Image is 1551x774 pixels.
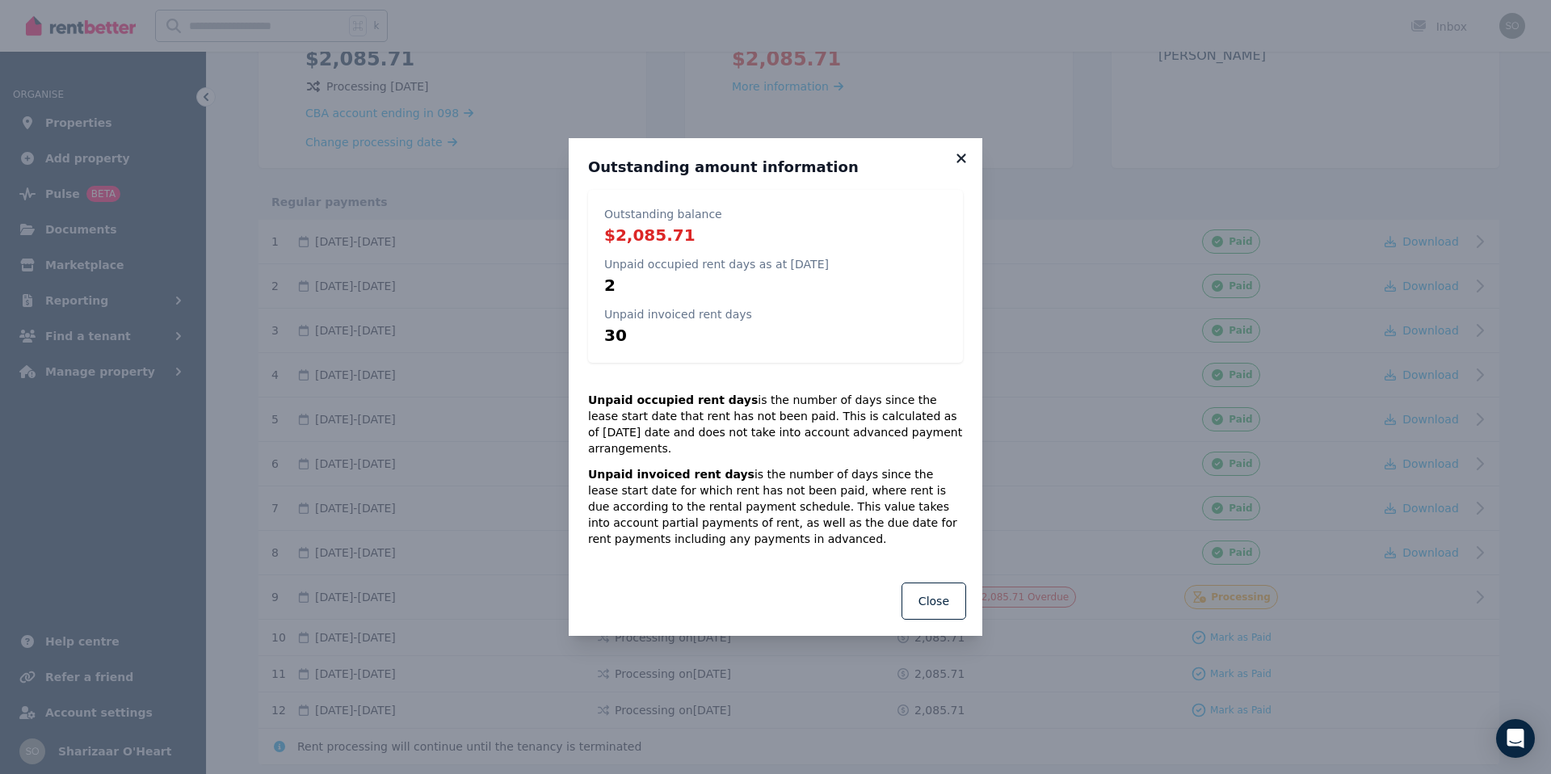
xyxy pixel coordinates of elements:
[588,466,963,547] p: is the number of days since the lease start date for which rent has not been paid, where rent is ...
[588,393,758,406] strong: Unpaid occupied rent days
[588,468,754,481] strong: Unpaid invoiced rent days
[604,274,829,297] p: 2
[1496,719,1535,758] div: Open Intercom Messenger
[604,224,722,246] p: $2,085.71
[604,206,722,222] p: Outstanding balance
[604,256,829,272] p: Unpaid occupied rent days as at [DATE]
[604,306,752,322] p: Unpaid invoiced rent days
[604,324,752,347] p: 30
[588,392,963,456] p: is the number of days since the lease start date that rent has not been paid. This is calculated ...
[588,158,963,177] h3: Outstanding amount information
[902,583,966,620] button: Close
